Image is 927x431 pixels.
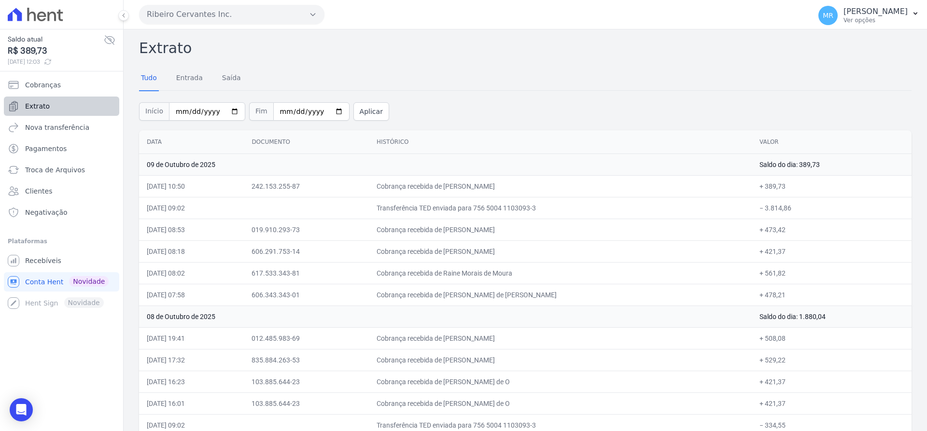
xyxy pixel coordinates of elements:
td: Transferência TED enviada para 756 5004 1103093-3 [369,197,752,219]
td: 835.884.263-53 [244,349,369,371]
td: Cobrança recebida de [PERSON_NAME] [369,175,752,197]
a: Saída [220,66,243,91]
td: Cobrança recebida de Raine Morais de Moura [369,262,752,284]
span: Troca de Arquivos [25,165,85,175]
td: + 421,37 [752,371,912,392]
td: [DATE] 07:58 [139,284,244,306]
span: MR [823,12,833,19]
span: Negativação [25,208,68,217]
td: + 389,73 [752,175,912,197]
td: 617.533.343-81 [244,262,369,284]
th: Valor [752,130,912,154]
span: Recebíveis [25,256,61,265]
nav: Sidebar [8,75,115,313]
td: 606.291.753-14 [244,240,369,262]
a: Nova transferência [4,118,119,137]
td: − 3.814,86 [752,197,912,219]
th: Histórico [369,130,752,154]
a: Cobranças [4,75,119,95]
td: 012.485.983-69 [244,327,369,349]
td: Saldo do dia: 1.880,04 [752,306,912,327]
button: Aplicar [353,102,389,121]
span: Fim [249,102,273,121]
td: Cobrança recebida de [PERSON_NAME] [369,219,752,240]
span: Pagamentos [25,144,67,153]
a: Entrada [174,66,205,91]
td: + 478,21 [752,284,912,306]
td: [DATE] 16:23 [139,371,244,392]
td: [DATE] 17:32 [139,349,244,371]
th: Documento [244,130,369,154]
span: Saldo atual [8,34,104,44]
td: Cobrança recebida de [PERSON_NAME] [369,240,752,262]
td: 103.885.644-23 [244,371,369,392]
span: R$ 389,73 [8,44,104,57]
td: + 473,42 [752,219,912,240]
button: Ribeiro Cervantes Inc. [139,5,324,24]
p: Ver opções [843,16,908,24]
td: Cobrança recebida de [PERSON_NAME] [369,327,752,349]
td: 242.153.255-87 [244,175,369,197]
td: + 421,37 [752,392,912,414]
td: [DATE] 19:41 [139,327,244,349]
a: Extrato [4,97,119,116]
a: Recebíveis [4,251,119,270]
h2: Extrato [139,37,912,59]
td: 019.910.293-73 [244,219,369,240]
td: Saldo do dia: 389,73 [752,153,912,175]
td: 103.885.644-23 [244,392,369,414]
a: Pagamentos [4,139,119,158]
td: + 561,82 [752,262,912,284]
td: [DATE] 10:50 [139,175,244,197]
td: [DATE] 08:53 [139,219,244,240]
td: [DATE] 16:01 [139,392,244,414]
td: Cobrança recebida de [PERSON_NAME] [369,349,752,371]
td: [DATE] 08:02 [139,262,244,284]
td: [DATE] 08:18 [139,240,244,262]
td: + 508,08 [752,327,912,349]
p: [PERSON_NAME] [843,7,908,16]
td: Cobrança recebida de [PERSON_NAME] de O [369,371,752,392]
span: [DATE] 12:03 [8,57,104,66]
a: Conta Hent Novidade [4,272,119,292]
span: Extrato [25,101,50,111]
span: Novidade [69,276,109,287]
a: Tudo [139,66,159,91]
td: 606.343.343-01 [244,284,369,306]
td: + 529,22 [752,349,912,371]
a: Negativação [4,203,119,222]
a: Troca de Arquivos [4,160,119,180]
span: Início [139,102,169,121]
td: Cobrança recebida de [PERSON_NAME] de O [369,392,752,414]
div: Plataformas [8,236,115,247]
td: Cobrança recebida de [PERSON_NAME] de [PERSON_NAME] [369,284,752,306]
td: 08 de Outubro de 2025 [139,306,752,327]
th: Data [139,130,244,154]
span: Nova transferência [25,123,89,132]
div: Open Intercom Messenger [10,398,33,421]
button: MR [PERSON_NAME] Ver opções [811,2,927,29]
span: Cobranças [25,80,61,90]
span: Clientes [25,186,52,196]
span: Conta Hent [25,277,63,287]
td: 09 de Outubro de 2025 [139,153,752,175]
a: Clientes [4,181,119,201]
td: [DATE] 09:02 [139,197,244,219]
td: + 421,37 [752,240,912,262]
